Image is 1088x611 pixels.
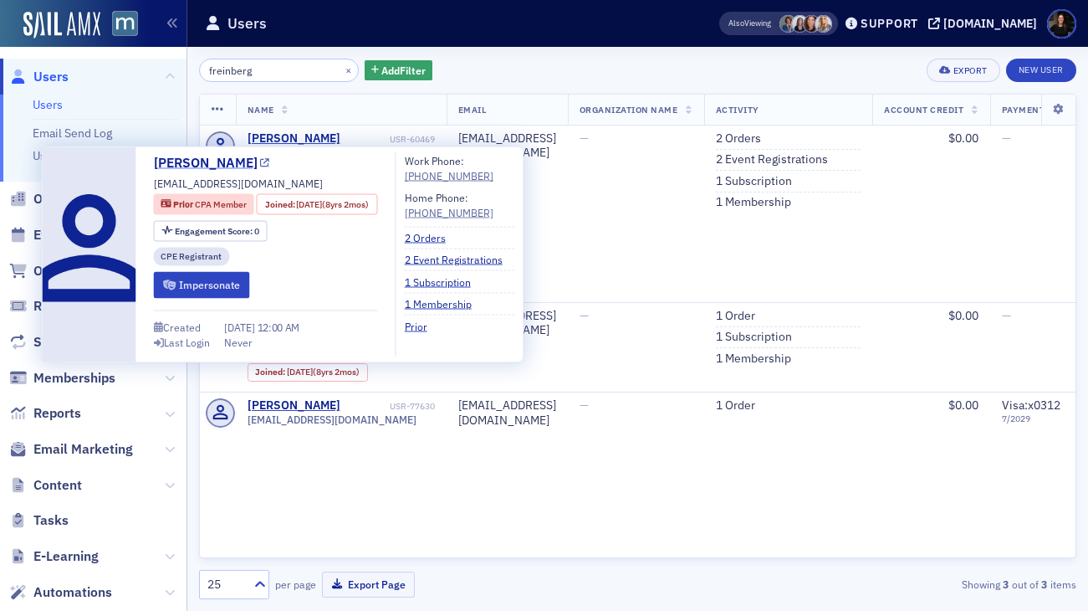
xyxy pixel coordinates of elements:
a: Subscriptions [9,333,116,352]
a: Memberships [9,369,115,388]
button: × [341,62,356,77]
a: Orders [9,262,74,280]
a: 1 Subscription [716,174,792,189]
a: 1 Subscription [716,330,792,345]
label: per page [275,577,316,592]
span: — [1002,131,1011,146]
span: Tasks [33,511,69,530]
div: [EMAIL_ADDRESS][DOMAIN_NAME] [458,131,556,161]
span: Joined : [265,198,297,211]
span: [DATE] [287,366,313,377]
a: 1 Membership [405,296,484,311]
span: Users [33,68,69,86]
span: Kelly Brown [791,15,809,33]
strong: 3 [1000,577,1012,592]
a: E-Learning [9,547,99,566]
a: 2 Orders [405,230,458,245]
span: $0.00 [948,308,978,323]
span: Visa : x0312 [1002,398,1060,413]
a: 1 Membership [716,352,791,367]
span: Content [33,476,82,495]
span: Chris Dougherty [779,15,797,33]
div: 0 [175,226,259,235]
a: Users [9,68,69,86]
span: Email [458,104,487,116]
a: Prior CPA Member [161,198,246,211]
span: Activity [716,104,759,116]
div: Prior: Prior: CPA Member [154,194,254,215]
span: Automations [33,583,112,602]
div: Engagement Score: 0 [154,220,268,241]
span: [DATE] [224,321,258,334]
a: Registrations [9,297,115,316]
span: [EMAIL_ADDRESS][DOMAIN_NAME] [248,413,416,426]
div: CPE Registrant [154,247,230,266]
a: Email Send Log [33,126,112,141]
span: Add Filter [381,63,426,78]
span: Subscriptions [33,333,116,352]
span: Joined : [255,367,287,377]
span: Profile [1047,9,1076,39]
strong: 3 [1039,577,1050,592]
div: Support [861,16,918,31]
div: Export [953,66,988,75]
button: AddFilter [365,60,433,81]
span: Reports [33,404,81,423]
img: SailAMX [112,11,138,37]
div: Never [224,335,253,350]
a: Tasks [9,511,69,530]
span: [DATE] [296,198,322,209]
span: Engagement Score : [175,224,254,236]
span: — [580,131,589,146]
span: Email Marketing [33,440,133,459]
span: $0.00 [948,398,978,413]
span: Orders [33,262,74,280]
a: [PERSON_NAME] [248,131,340,146]
span: — [1002,308,1011,323]
span: Registrations [33,297,115,316]
span: Name [248,104,274,116]
a: New User [1006,59,1076,82]
a: 1 Membership [716,195,791,210]
a: Reports [9,404,81,423]
span: — [580,308,589,323]
span: Organization Name [580,104,678,116]
a: [PHONE_NUMBER] [405,168,493,183]
a: Organizations [9,190,118,208]
a: Content [9,476,82,495]
a: 1 Order [716,398,755,413]
div: (8yrs 2mos) [287,367,360,377]
a: 1 Order [716,309,755,324]
a: Automations [9,583,112,602]
a: View Homepage [100,11,138,39]
span: Account Credit [884,104,963,116]
span: 12:00 AM [258,321,300,334]
a: 1 Subscription [405,274,483,289]
span: Events & Products [33,226,145,244]
span: $0.00 [948,131,978,146]
button: Export Page [322,572,415,598]
div: Created [163,323,201,332]
button: [DOMAIN_NAME] [928,18,1043,29]
div: 25 [207,576,244,593]
span: Emily Trott [815,15,832,33]
div: Joined: 2017-06-22 00:00:00 [257,194,377,215]
a: 2 Orders [716,131,761,146]
span: Memberships [33,369,115,388]
div: Also [728,18,744,28]
a: Prior [405,318,440,333]
span: Viewing [728,18,771,29]
a: 2 Event Registrations [716,152,828,167]
span: E-Learning [33,547,99,566]
img: SailAMX [23,12,100,39]
a: Users [33,97,63,112]
a: [PHONE_NUMBER] [405,205,493,220]
a: 2 Event Registrations [405,252,515,267]
div: USR-77630 [343,401,435,412]
div: Last Login [164,338,210,347]
div: [DOMAIN_NAME] [943,16,1037,31]
span: Organizations [33,190,118,208]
